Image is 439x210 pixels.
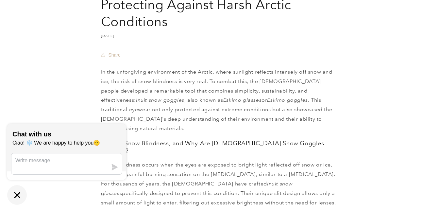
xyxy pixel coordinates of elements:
p: In the unforgiving environment of the Arctic, where sunlight reflects intensely off snow and ice,... [101,67,338,133]
inbox-online-store-chat: Shopify online store chat [5,124,128,205]
em: Inuit snow goggles [136,97,184,103]
button: Share [101,48,123,62]
time: [DATE] [101,34,114,38]
em: Eskimo glasses [223,97,262,103]
p: Snow blindness occurs when the eyes are exposed to bright light reflected off snow or ice, causin... [101,160,338,207]
h3: What Is Snow Blindness, and Why Are [DEMOGRAPHIC_DATA] Snow Goggles Effective? [101,139,338,155]
em: Eskimo goggles [267,97,308,103]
